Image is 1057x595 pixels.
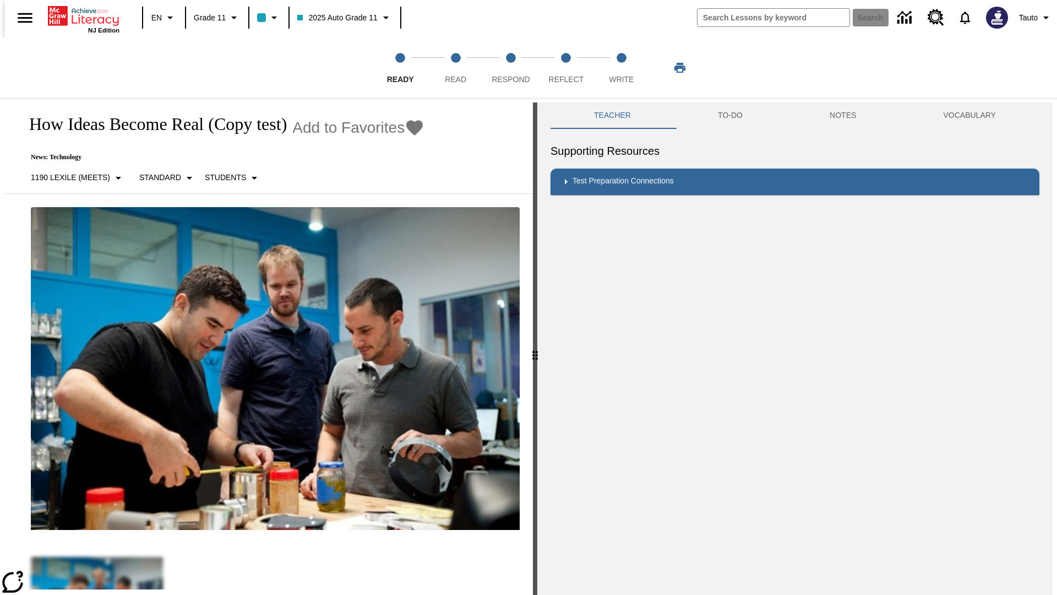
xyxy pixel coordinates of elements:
input: search field [698,9,849,26]
button: NOTES [786,102,900,129]
div: reading [4,102,533,589]
a: Notifications [951,3,979,32]
span: Read [445,75,466,84]
button: Select a new avatar [979,3,1015,32]
img: Quirky founder Ben Kaufman tests a new product with co-worker Gaz Brown and product inventor Jon ... [31,207,520,530]
p: News: Technology [18,153,424,161]
span: Grade 11 [194,12,226,24]
button: Profile/Settings [1015,8,1057,28]
span: EN [151,12,162,24]
button: Reflect step 4 of 5 [534,37,598,98]
button: TO-DO [674,102,786,129]
button: Language: EN, Select a language [146,8,182,28]
button: Write step 5 of 5 [590,37,653,98]
button: Open side menu [9,2,41,34]
div: Home [48,4,119,34]
button: Select Student [200,168,265,188]
span: NJ Edition [88,27,119,34]
img: Avatar [986,7,1008,29]
span: Reflect [549,75,584,84]
span: Respond [492,75,530,84]
span: Tauto [1019,12,1038,24]
button: Teacher [551,102,674,129]
button: Ready step 1 of 5 [368,37,432,98]
button: Scaffolds, Standard [135,168,200,188]
h6: Supporting Resources [551,142,1039,160]
span: Write [609,75,634,84]
span: Ready [387,75,414,84]
h1: How Ideas Become Real (Copy test) [18,114,287,134]
button: VOCABULARY [900,102,1039,129]
a: Data Center [891,3,921,33]
button: Add to Favorites - How Ideas Become Real (Copy test) [292,118,424,137]
button: Select Lexile, 1190 Lexile (Meets) [26,168,129,188]
button: Print [662,58,698,78]
p: Students [205,172,246,183]
a: Resource Center, Will open in new tab [921,3,951,33]
div: Test Preparation Connections [551,169,1039,195]
span: Add to Favorites [292,119,405,137]
div: Press Enter or Spacebar and then press right and left arrow keys to move the slider [533,102,537,595]
button: Read step 2 of 5 [423,37,487,98]
span: 2025 Auto Grade 11 [297,12,377,24]
p: 1190 Lexile (Meets) [31,172,110,183]
div: Instructional Panel Tabs [551,102,1039,129]
button: Class: 2025 Auto Grade 11, Select your class [293,8,396,28]
div: activity [537,102,1053,595]
button: Grade: Grade 11, Select a grade [189,8,245,28]
button: Class color is light blue. Change class color [253,8,285,28]
p: Test Preparation Connections [573,175,674,188]
p: Standard [139,172,181,183]
button: Respond step 3 of 5 [479,37,543,98]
